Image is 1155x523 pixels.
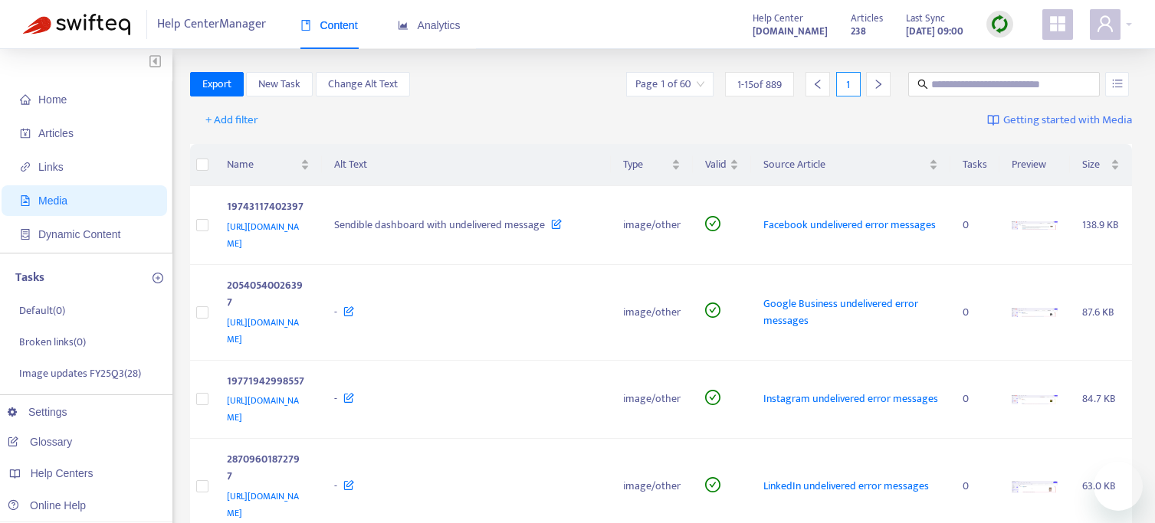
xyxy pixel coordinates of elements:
[316,72,410,96] button: Change Alt Text
[836,72,861,96] div: 1
[227,198,304,218] div: 19743117402397
[38,194,67,207] span: Media
[153,273,163,283] span: plus-circle
[763,156,926,173] span: Source Article
[963,304,987,321] div: 0
[963,217,987,234] div: 0
[20,162,31,172] span: link
[705,477,720,492] span: check-circle
[623,156,668,173] span: Type
[1094,462,1143,511] iframe: Button to launch messaging window
[227,393,299,425] span: [URL][DOMAIN_NAME]
[812,79,823,90] span: left
[906,10,945,27] span: Last Sync
[753,10,803,27] span: Help Center
[763,390,938,407] span: Instagram undelivered error messages
[398,20,409,31] span: area-chart
[38,228,120,240] span: Dynamic Content
[334,303,337,321] span: -
[917,79,928,90] span: search
[227,277,304,314] div: 20540540026397
[398,19,461,31] span: Analytics
[334,477,337,495] span: -
[963,391,987,407] div: 0
[705,302,720,318] span: check-circle
[1082,304,1120,321] div: 87.6 KB
[31,467,94,479] span: Help Centers
[987,108,1132,132] a: Getting started with Media
[1012,308,1058,317] img: media-preview
[38,93,67,106] span: Home
[227,489,299,521] span: [URL][DOMAIN_NAME]
[215,144,323,186] th: Name
[19,302,65,319] p: Default ( 0 )
[999,144,1070,186] th: Preview
[300,20,311,31] span: book
[1082,478,1120,495] div: 63.0 KB
[20,195,31,206] span: file-image
[258,76,300,93] span: New Task
[8,436,72,448] a: Glossary
[246,72,313,96] button: New Task
[990,15,1009,34] img: sync.dc5367851b00ba804db3.png
[705,216,720,231] span: check-circle
[328,76,398,93] span: Change Alt Text
[1082,156,1107,173] span: Size
[19,334,86,350] p: Broken links ( 0 )
[8,499,86,512] a: Online Help
[906,23,963,40] strong: [DATE] 09:00
[851,23,866,40] strong: 238
[611,144,693,186] th: Type
[1070,144,1132,186] th: Size
[227,315,299,347] span: [URL][DOMAIN_NAME]
[851,10,883,27] span: Articles
[1048,15,1067,33] span: appstore
[38,127,74,139] span: Articles
[8,406,67,418] a: Settings
[763,477,929,495] span: LinkedIn undelivered error messages
[611,265,693,361] td: image/other
[693,144,751,186] th: Valid
[753,22,828,40] a: [DOMAIN_NAME]
[19,365,141,381] p: Image updates FY25Q3 ( 28 )
[157,10,266,39] span: Help Center Manager
[705,156,727,173] span: Valid
[322,144,611,186] th: Alt Text
[963,478,987,495] div: 0
[190,72,244,96] button: Export
[611,186,693,265] td: image/other
[751,144,950,186] th: Source Article
[1082,391,1120,407] div: 84.7 KB
[1096,15,1114,33] span: user
[753,23,828,40] strong: [DOMAIN_NAME]
[1012,481,1058,493] img: media-preview
[763,216,936,234] span: Facebook undelivered error messages
[20,128,31,139] span: account-book
[227,451,304,488] div: 28709601872797
[202,76,231,93] span: Export
[300,19,358,31] span: Content
[227,219,299,251] span: [URL][DOMAIN_NAME]
[23,14,130,35] img: Swifteq
[194,108,270,132] button: + Add filter
[227,156,298,173] span: Name
[763,295,918,329] span: Google Business undelivered error messages
[1112,78,1123,89] span: unordered-list
[737,77,782,93] span: 1 - 15 of 889
[873,79,884,90] span: right
[611,361,693,440] td: image/other
[1012,395,1058,404] img: media-preview
[205,111,258,129] span: + Add filter
[1105,72,1129,96] button: unordered-list
[1003,112,1132,129] span: Getting started with Media
[1012,221,1058,230] img: media-preview
[38,161,64,173] span: Links
[705,390,720,405] span: check-circle
[20,229,31,240] span: container
[20,94,31,105] span: home
[334,390,337,407] span: -
[987,114,999,126] img: image-link
[15,269,44,287] p: Tasks
[334,216,545,234] span: Sendible dashboard with undelivered message
[227,373,304,393] div: 19771942998557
